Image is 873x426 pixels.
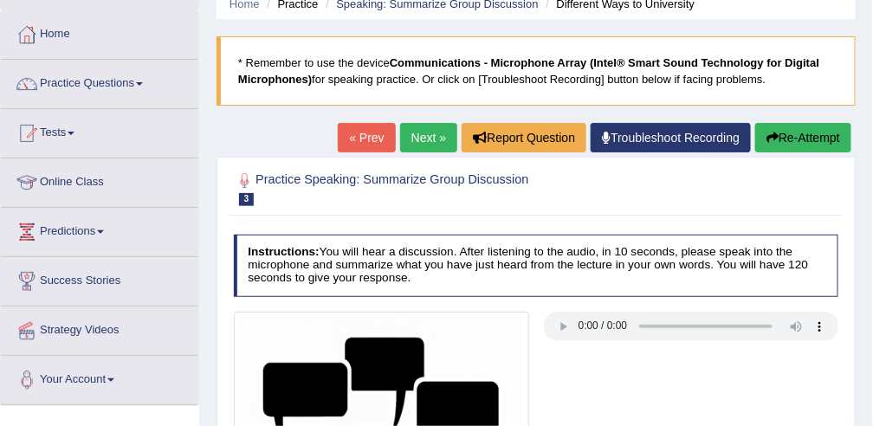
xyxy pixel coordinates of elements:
a: Success Stories [1,257,198,300]
a: Troubleshoot Recording [591,123,751,152]
a: Online Class [1,158,198,202]
a: Practice Questions [1,60,198,103]
blockquote: * Remember to use the device for speaking practice. Or click on [Troubleshoot Recording] button b... [217,36,856,106]
a: Your Account [1,356,198,399]
span: 3 [239,193,255,206]
a: Predictions [1,208,198,251]
h2: Practice Speaking: Summarize Group Discussion [234,170,609,206]
a: « Prev [338,123,395,152]
a: Home [1,10,198,54]
a: Next » [400,123,457,152]
h4: You will hear a discussion. After listening to the audio, in 10 seconds, please speak into the mi... [234,235,839,297]
button: Re-Attempt [755,123,851,152]
b: Communications - Microphone Array (Intel® Smart Sound Technology for Digital Microphones) [238,56,819,86]
a: Strategy Videos [1,307,198,350]
button: Report Question [462,123,586,152]
b: Instructions: [248,245,319,258]
a: Tests [1,109,198,152]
